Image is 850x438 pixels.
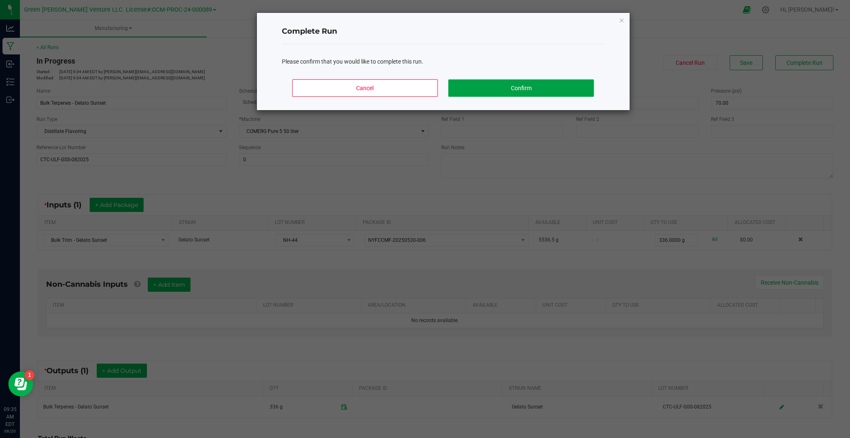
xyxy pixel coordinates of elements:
div: Please confirm that you would like to complete this run. [282,57,605,66]
button: Close [619,15,625,25]
button: Cancel [292,79,437,97]
button: Confirm [448,79,594,97]
iframe: Resource center unread badge [24,370,34,380]
h4: Complete Run [282,26,605,37]
iframe: Resource center [8,372,33,396]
